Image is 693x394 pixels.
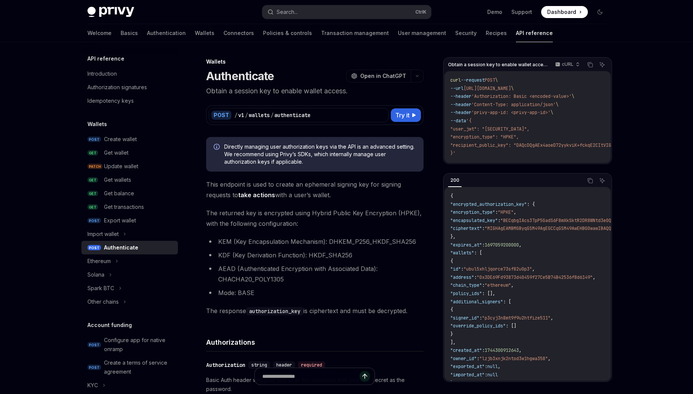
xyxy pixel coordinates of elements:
[450,299,503,305] span: "additional_signers"
[461,77,485,83] span: --request
[594,6,606,18] button: Toggle dark mode
[450,315,479,321] span: "signer_id"
[532,266,535,272] span: ,
[482,225,485,231] span: :
[485,347,519,353] span: 1744300912643
[87,230,119,239] div: Import wallet
[206,208,424,229] span: The returned key is encrypted using Hybrid Public Key Encryption (HPKE), with the following confi...
[206,86,424,96] p: Obtain a session key to enable wallet access.
[450,323,506,329] span: "override_policy_ids"
[81,94,178,108] a: Idempotency keys
[548,356,551,362] span: ,
[87,83,147,92] div: Authorization signatures
[450,218,498,224] span: "encapsulated_key"
[450,347,482,353] span: "created_at"
[450,356,477,362] span: "owner_id"
[551,315,553,321] span: ,
[81,146,178,160] a: GETGet wallet
[450,234,456,240] span: },
[450,225,482,231] span: "ciphertext"
[81,173,178,187] a: GETGet wallets
[455,24,477,42] a: Security
[487,372,498,378] span: null
[450,85,464,91] span: --url
[391,108,421,122] button: Try it
[206,306,424,316] span: The response is ciphertext and must be decrypted.
[485,364,487,370] span: :
[206,288,424,298] li: Mode: BASE
[206,250,424,260] li: KDF (Key Derivation Function): HKDF_SHA256
[234,111,237,119] div: /
[298,361,325,369] div: required
[511,85,514,91] span: \
[450,126,529,132] span: "user_jwt": "[SECURITY_DATA]",
[87,218,101,224] span: POST
[87,297,119,306] div: Other chains
[482,291,495,297] span: : [],
[450,118,466,124] span: --data
[541,6,588,18] a: Dashboard
[251,362,267,368] span: string
[471,110,551,116] span: 'privy-app-id: <privy-app-id>'
[519,242,522,248] span: ,
[360,371,370,382] button: Send message
[81,81,178,94] a: Authorization signatures
[274,111,311,119] div: authenticate
[195,24,214,42] a: Wallets
[321,24,389,42] a: Transaction management
[495,77,498,83] span: \
[398,24,446,42] a: User management
[511,8,532,16] a: Support
[104,216,136,225] div: Export wallet
[450,250,474,256] span: "wallets"
[448,176,462,185] div: 200
[206,179,424,200] span: This endpoint is used to create an ephemeral signing key for signing requests to with a user’s wa...
[450,150,456,156] span: }'
[206,337,424,347] h4: Authorizations
[482,347,485,353] span: :
[238,111,244,119] div: v1
[87,69,117,78] div: Introduction
[271,111,274,119] div: /
[471,102,556,108] span: 'Content-Type: application/json'
[87,7,134,17] img: dark logo
[495,209,498,215] span: :
[450,77,461,83] span: curl
[81,200,178,214] a: GETGet transactions
[514,209,516,215] span: ,
[206,58,424,65] div: Wallets
[211,111,231,120] div: POST
[81,187,178,200] a: GETGet balance
[81,333,178,356] a: POSTConfigure app for native onramp
[450,339,456,345] span: ],
[450,201,527,207] span: "encrypted_authorization_key"
[246,307,303,315] code: authorization_key
[519,347,522,353] span: ,
[450,380,456,386] span: },
[450,307,453,313] span: {
[121,24,138,42] a: Basics
[479,356,548,362] span: "lzjb3xnjk2ntod3w1hgwa358"
[482,242,485,248] span: :
[450,242,482,248] span: "expires_at"
[104,336,173,354] div: Configure app for native onramp
[450,282,482,288] span: "chain_type"
[360,72,406,80] span: Open in ChatGPT
[87,137,101,142] span: POST
[87,24,112,42] a: Welcome
[104,148,129,157] div: Get wallet
[487,364,498,370] span: null
[498,364,500,370] span: ,
[551,110,553,116] span: \
[551,58,583,71] button: cURL
[486,24,507,42] a: Recipes
[450,110,471,116] span: --header
[87,150,98,156] span: GET
[474,274,477,280] span: :
[474,250,482,256] span: : [
[479,315,482,321] span: :
[450,134,519,140] span: "encryption_type": "HPKE",
[477,274,593,280] span: "0x3DE69Fd93873d40459f27Ce5B74B42536f8d6149"
[450,372,485,378] span: "imported_at"
[104,358,173,376] div: Create a terms of service agreement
